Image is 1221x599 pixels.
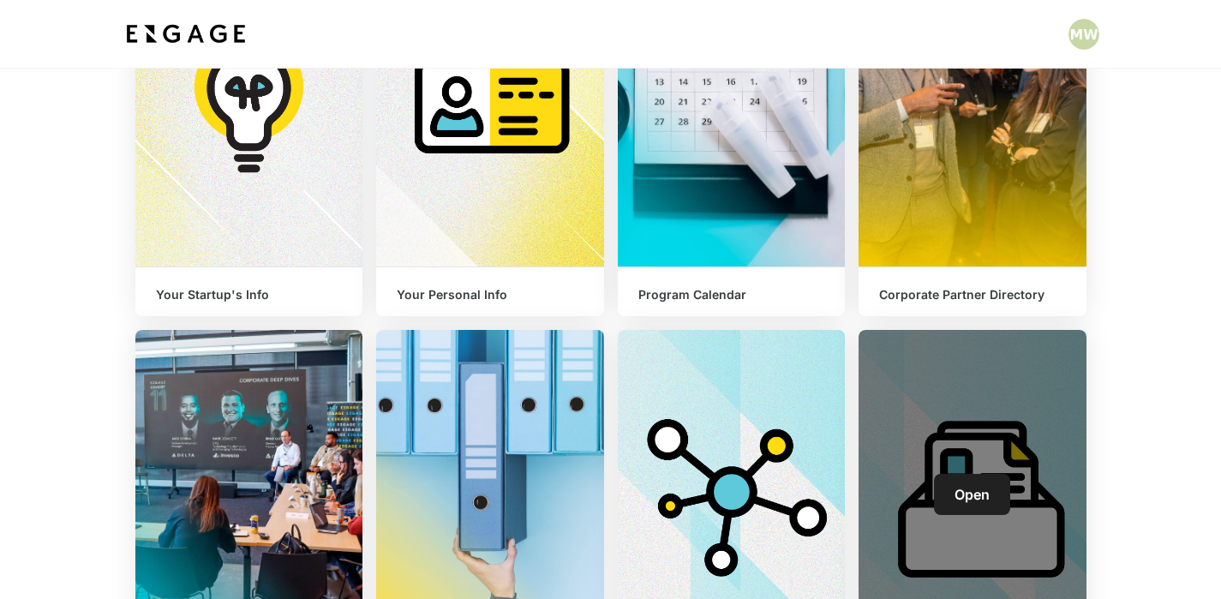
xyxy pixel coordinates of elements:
h6: Program Calendar [638,288,825,302]
a: Open [934,474,1010,515]
span: Open [955,486,990,503]
img: Profile picture of Michael Wood [1068,19,1099,50]
h6: Corporate Partner Directory [879,288,1066,302]
h6: Your Startup's Info [156,288,343,302]
h6: Your Personal Info [397,288,584,302]
img: bdf1fb74-1727-4ba0-a5bd-bc74ae9fc70b.jpeg [123,19,249,50]
button: Open profile menu [1068,19,1099,50]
